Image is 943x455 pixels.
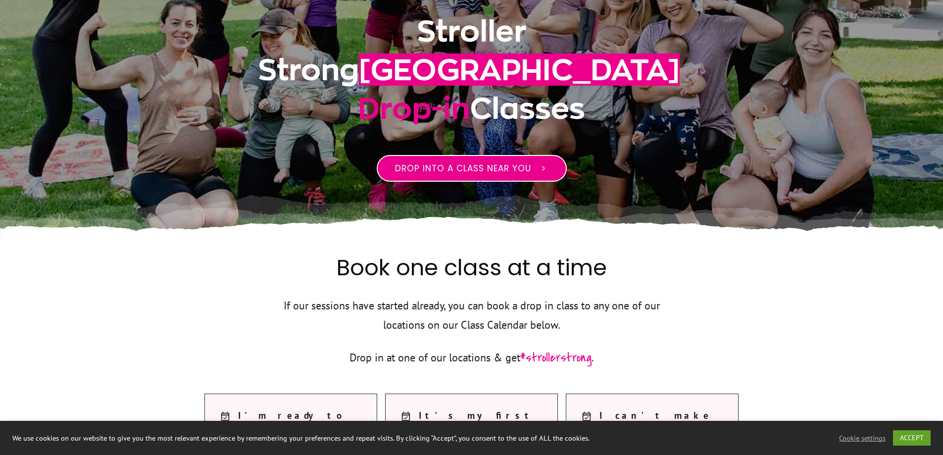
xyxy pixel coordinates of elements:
[238,409,347,436] strong: I'm ready to go
[520,349,592,366] span: #strollerstrong
[599,409,711,436] strong: I can't make it
[268,347,675,381] p: .
[349,351,520,364] span: Drop in at one of our locations & get
[395,162,531,174] span: Drop into a class near you
[359,53,680,86] span: [GEOGRAPHIC_DATA]
[419,409,534,436] strong: t's my first time
[599,408,729,452] span: — I need to reschedule/book a make-up!
[377,155,567,182] a: Drop into a class near you
[893,430,931,446] a: ACCEPT
[205,252,739,295] h2: Book one class at a time
[358,92,470,124] span: Drop-in
[12,434,655,443] div: We use cookies on our website to give you the most relevant experience by remembering your prefer...
[419,408,548,452] span: — I need to create an account!
[419,409,534,436] strong: I
[205,12,739,140] h1: Stroller Strong Classes
[238,408,367,452] span: —I want to drop into a class!
[839,434,886,443] a: Cookie settings
[284,299,660,332] span: If our sessions have started already, you can book a drop in class to any one of our locations on...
